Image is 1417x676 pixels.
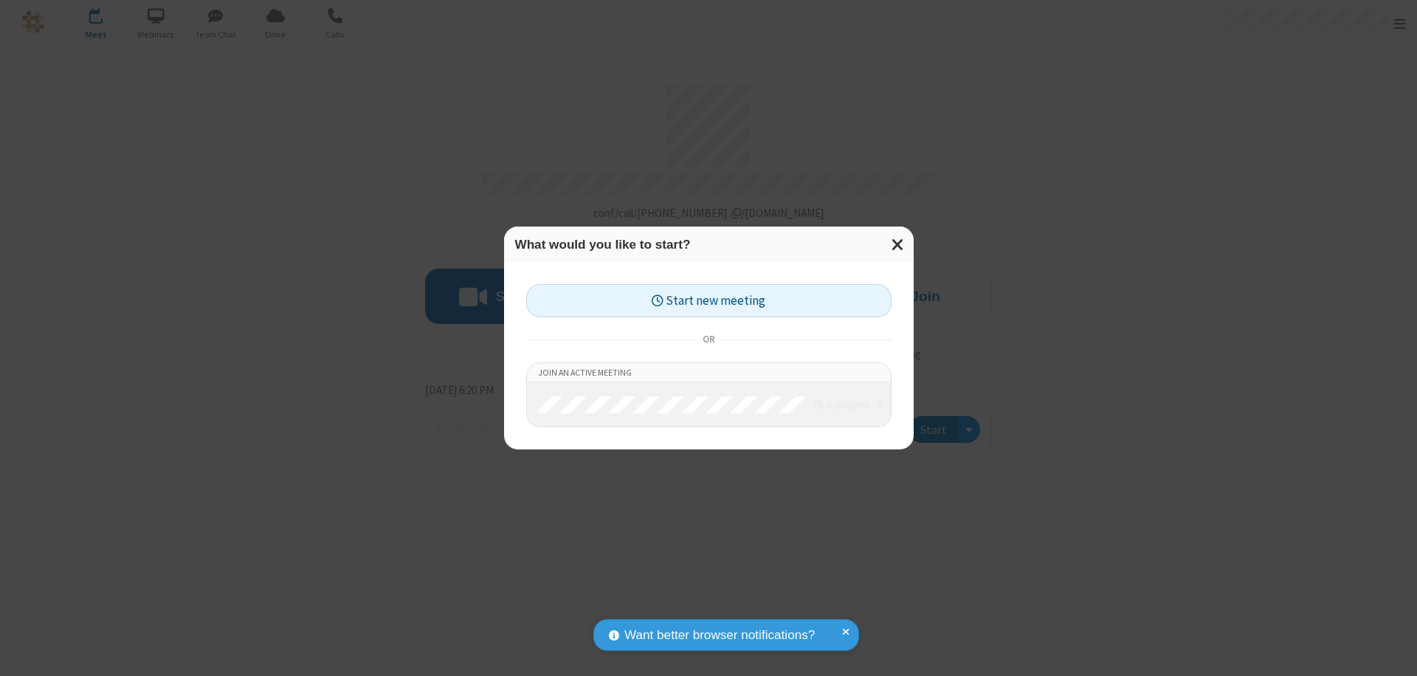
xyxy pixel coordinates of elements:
[526,284,892,317] button: Start new meeting
[527,363,891,382] li: Join an active meeting
[883,227,914,263] button: Close modal
[624,626,815,645] span: Want better browser notifications?
[515,238,903,252] h3: What would you like to start?
[697,330,720,351] span: or
[814,398,868,412] em: in progress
